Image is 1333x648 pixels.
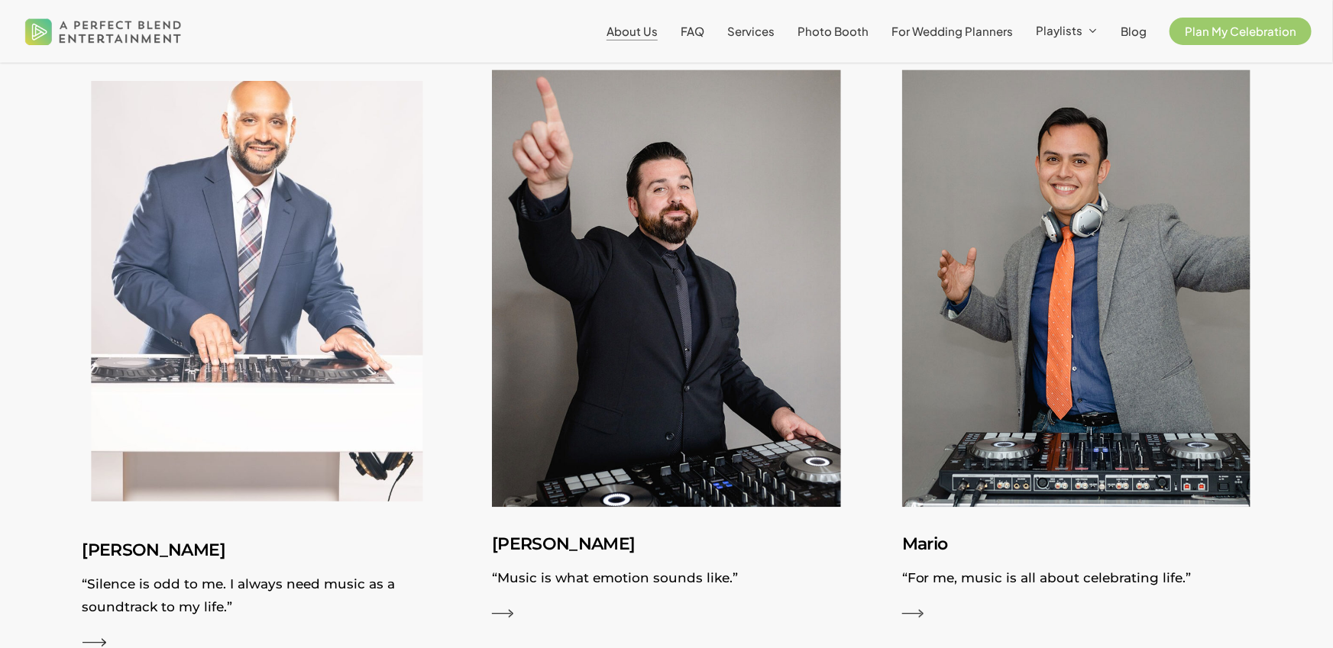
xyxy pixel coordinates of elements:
a: Plan My Celebration [1170,25,1312,37]
h3: [PERSON_NAME] [492,530,841,559]
span: FAQ [681,24,704,38]
a: For Wedding Planners [891,25,1013,37]
h3: Mario [902,530,1251,559]
a: Playlists [1036,24,1098,38]
span: Playlists [1036,23,1082,37]
img: A Perfect Blend Entertainment [21,6,186,56]
h3: [PERSON_NAME] [83,536,432,565]
p: “Silence is odd to me. I always need music as a soundtrack to my life.” [83,572,432,626]
a: About Us [607,25,658,37]
a: Photo Booth [798,25,869,37]
span: Blog [1121,24,1147,38]
span: Services [727,24,775,38]
a: Services [727,25,775,37]
span: For Wedding Planners [891,24,1013,38]
a: Blog [1121,25,1147,37]
p: “For me, music is all about celebrating life.” [902,566,1251,597]
p: “Music is what emotion sounds like.” [492,566,841,597]
span: Photo Booth [798,24,869,38]
span: Plan My Celebration [1185,24,1296,38]
span: About Us [607,24,658,38]
a: FAQ [681,25,704,37]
